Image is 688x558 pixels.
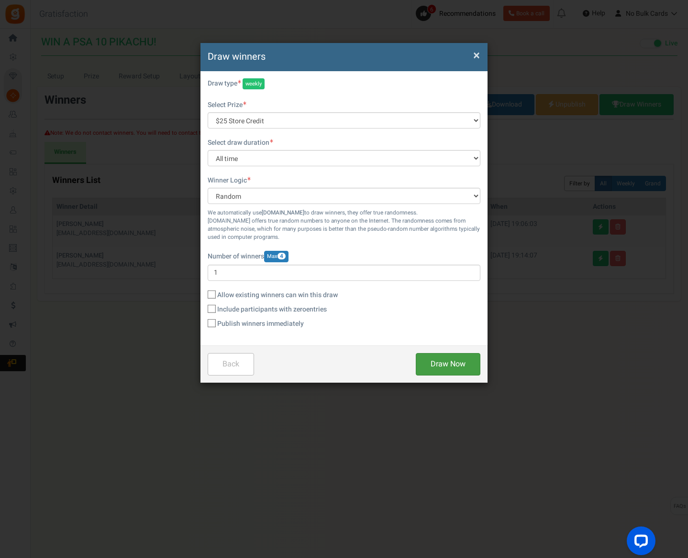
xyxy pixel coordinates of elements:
span: Max [264,251,289,262]
span: × [473,46,480,64]
b: [DOMAIN_NAME] [262,209,304,217]
span: Publish winners immediately [217,319,304,329]
span: Include participants with zero [217,305,327,314]
label: Select draw duration [208,138,273,148]
h4: Draw winners [208,50,480,64]
small: We automatically use to draw winners, they offer true randomness. [DOMAIN_NAME] offers true rando... [208,209,480,241]
button: Back [208,353,254,376]
label: Select Prize [208,100,246,110]
span: 4 [277,253,286,259]
button: Close [473,51,480,61]
span: weekly [243,78,265,90]
span: Allow existing winners can win this draw [217,290,338,300]
label: Winner Logic [208,176,251,185]
label: Number of winners [208,251,289,262]
button: Draw Now [416,353,480,376]
label: Draw type [208,79,241,88]
span: Entries [306,305,327,314]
